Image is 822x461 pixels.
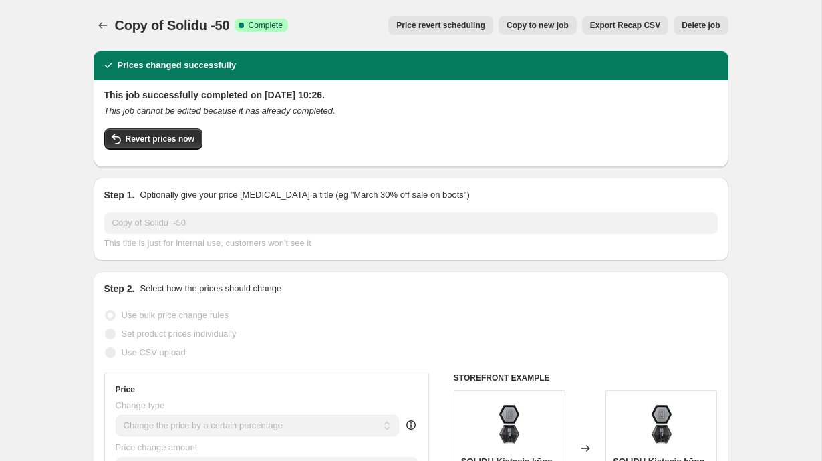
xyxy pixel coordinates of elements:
span: Use bulk price change rules [122,310,229,320]
button: Revert prices now [104,128,202,150]
button: Price change jobs [94,16,112,35]
h2: This job successfully completed on [DATE] 10:26. [104,88,718,102]
button: Price revert scheduling [388,16,493,35]
span: Change type [116,400,165,410]
h3: Price [116,384,135,395]
input: 30% off holiday sale [104,212,718,234]
h6: STOREFRONT EXAMPLE [454,373,718,383]
span: Copy to new job [507,20,569,31]
span: Export Recap CSV [590,20,660,31]
span: Copy of Solidu -50 [115,18,230,33]
p: Select how the prices should change [140,282,281,295]
span: Price revert scheduling [396,20,485,31]
p: Optionally give your price [MEDICAL_DATA] a title (eg "March 30% off sale on boots") [140,188,469,202]
span: Delete job [682,20,720,31]
span: Revert prices now [126,134,194,144]
img: Rock_Top_Icon-740x740_80x.jpg [635,398,688,451]
button: Export Recap CSV [582,16,668,35]
button: Copy to new job [499,16,577,35]
span: Price change amount [116,442,198,452]
i: This job cannot be edited because it has already completed. [104,106,335,116]
h2: Prices changed successfully [118,59,237,72]
h2: Step 2. [104,282,135,295]
span: This title is just for internal use, customers won't see it [104,238,311,248]
span: Set product prices individually [122,329,237,339]
img: Rock_Top_Icon-740x740_80x.jpg [483,398,536,451]
span: Use CSV upload [122,347,186,357]
h2: Step 1. [104,188,135,202]
span: Complete [248,20,282,31]
button: Delete job [674,16,728,35]
div: help [404,418,418,432]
